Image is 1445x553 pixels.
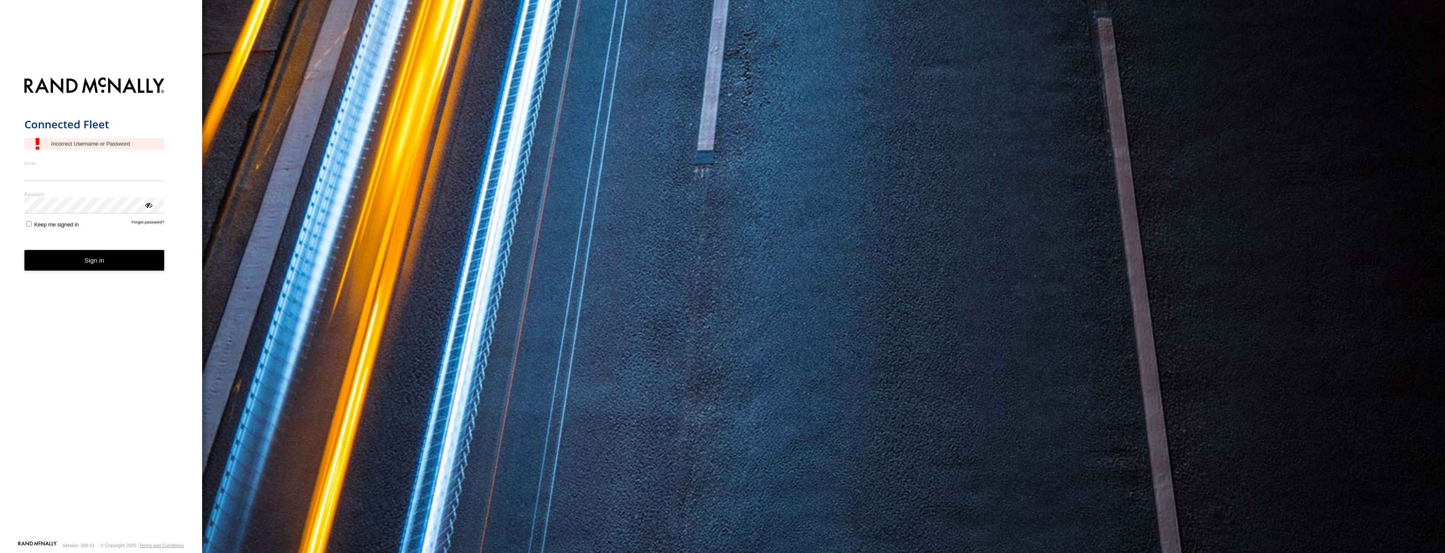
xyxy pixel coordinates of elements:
[139,543,184,548] a: Terms and Conditions
[24,117,165,131] h1: Connected Fleet
[132,220,165,228] a: Forgot password?
[26,221,32,226] input: Keep me signed in
[63,543,95,548] div: Version: 308.01
[144,200,152,209] div: ViewPassword
[18,541,57,550] a: Visit our Website
[100,543,184,548] div: © Copyright 2025 -
[24,160,165,166] label: Email
[24,191,165,197] label: Password
[34,221,79,228] span: Keep me signed in
[24,72,178,540] form: main
[24,250,165,271] button: Sign in
[24,76,165,97] img: Rand McNally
